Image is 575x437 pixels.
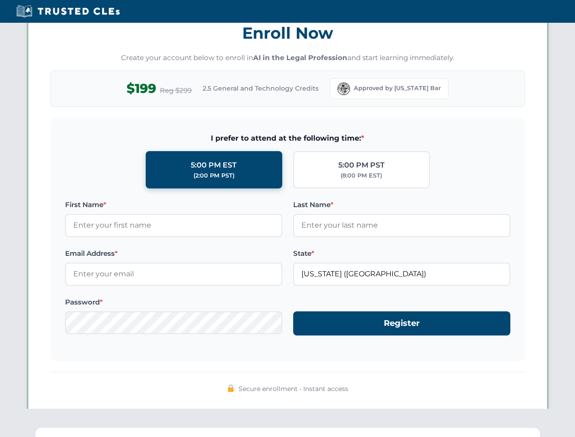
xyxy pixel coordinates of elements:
[341,171,382,180] div: (8:00 PM EST)
[51,19,525,47] h3: Enroll Now
[354,84,441,93] span: Approved by [US_STATE] Bar
[337,82,350,95] img: Florida Bar
[65,263,282,285] input: Enter your email
[338,159,385,171] div: 5:00 PM PST
[65,132,510,144] span: I prefer to attend at the following time:
[65,297,282,308] label: Password
[191,159,237,171] div: 5:00 PM EST
[227,385,234,392] img: 🔒
[293,199,510,210] label: Last Name
[293,311,510,335] button: Register
[65,214,282,237] input: Enter your first name
[253,53,347,62] strong: AI in the Legal Profession
[203,83,319,93] span: 2.5 General and Technology Credits
[14,5,122,18] img: Trusted CLEs
[239,384,348,394] span: Secure enrollment • Instant access
[51,53,525,63] p: Create your account below to enroll in and start learning immediately.
[293,248,510,259] label: State
[127,78,156,99] span: $199
[193,171,234,180] div: (2:00 PM PST)
[293,263,510,285] input: Florida (FL)
[293,214,510,237] input: Enter your last name
[65,199,282,210] label: First Name
[65,248,282,259] label: Email Address
[160,85,192,96] span: Reg $299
